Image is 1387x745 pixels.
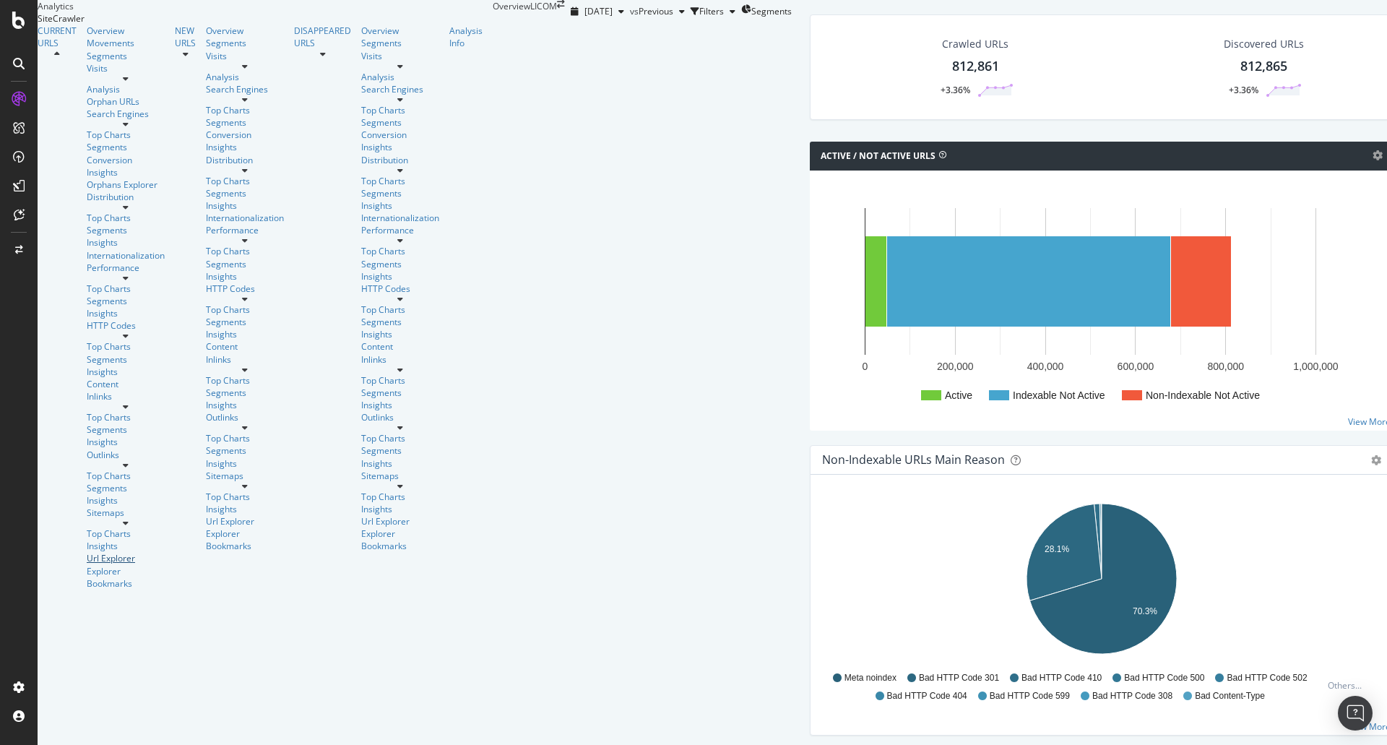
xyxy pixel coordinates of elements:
[87,366,165,378] div: Insights
[361,83,439,95] a: Search Engines
[87,307,165,319] div: Insights
[361,154,439,166] a: Distribution
[87,83,165,95] div: Analysis
[361,245,439,257] div: Top Charts
[206,141,284,153] div: Insights
[361,316,439,328] div: Segments
[361,270,439,283] a: Insights
[449,25,483,49] div: Analysis Info
[87,37,165,49] a: Movements
[361,353,439,366] a: Inlinks
[38,25,77,49] a: CURRENT URLS
[919,672,999,684] span: Bad HTTP Code 301
[87,390,165,402] div: Inlinks
[206,50,284,62] a: Visits
[630,5,639,17] span: vs
[87,249,165,262] a: Internationalization
[87,507,165,519] div: Sitemaps
[361,444,439,457] a: Segments
[87,224,165,236] a: Segments
[38,12,493,25] div: SiteCrawler
[87,482,165,494] a: Segments
[206,457,284,470] a: Insights
[361,212,439,224] div: Internationalization
[1338,696,1373,731] div: Open Intercom Messenger
[1045,544,1069,554] text: 28.1%
[87,494,165,507] a: Insights
[87,353,165,366] div: Segments
[206,199,284,212] div: Insights
[175,25,196,49] div: NEW URLS
[361,457,439,470] div: Insights
[361,527,439,552] a: Explorer Bookmarks
[206,224,284,236] a: Performance
[206,527,284,552] div: Explorer Bookmarks
[87,212,165,224] div: Top Charts
[361,224,439,236] a: Performance
[361,50,439,62] div: Visits
[1092,690,1172,702] span: Bad HTTP Code 308
[822,498,1381,666] svg: A chart.
[206,83,284,95] a: Search Engines
[1371,455,1381,465] div: gear
[361,187,439,199] a: Segments
[361,491,439,503] a: Top Charts
[206,212,284,224] a: Internationalization
[206,258,284,270] a: Segments
[206,104,284,116] a: Top Charts
[87,283,165,295] a: Top Charts
[1133,606,1157,616] text: 70.3%
[206,387,284,399] a: Segments
[87,141,165,153] div: Segments
[87,50,165,62] a: Segments
[751,5,792,17] span: Segments
[361,71,439,83] div: Analysis
[87,295,165,307] div: Segments
[206,37,284,49] div: Segments
[361,303,439,316] a: Top Charts
[1224,37,1304,51] div: Discovered URLs
[1373,150,1383,160] i: Options
[87,565,165,590] a: Explorer Bookmarks
[87,154,165,166] div: Conversion
[206,328,284,340] a: Insights
[206,129,284,141] a: Conversion
[87,449,165,461] a: Outlinks
[87,262,165,274] a: Performance
[361,25,439,37] div: Overview
[361,129,439,141] div: Conversion
[361,175,439,187] a: Top Charts
[941,84,970,96] div: +3.36%
[87,470,165,482] a: Top Charts
[206,116,284,129] div: Segments
[361,340,439,353] div: Content
[1227,672,1307,684] span: Bad HTTP Code 502
[1207,361,1244,372] text: 800,000
[206,470,284,482] a: Sitemaps
[361,104,439,116] a: Top Charts
[361,116,439,129] a: Segments
[361,258,439,270] a: Segments
[361,515,439,527] div: Url Explorer
[821,194,1386,419] div: A chart.
[206,411,284,423] a: Outlinks
[87,236,165,249] div: Insights
[206,353,284,366] a: Inlinks
[87,436,165,448] a: Insights
[87,25,165,37] a: Overview
[87,540,165,552] a: Insights
[206,303,284,316] div: Top Charts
